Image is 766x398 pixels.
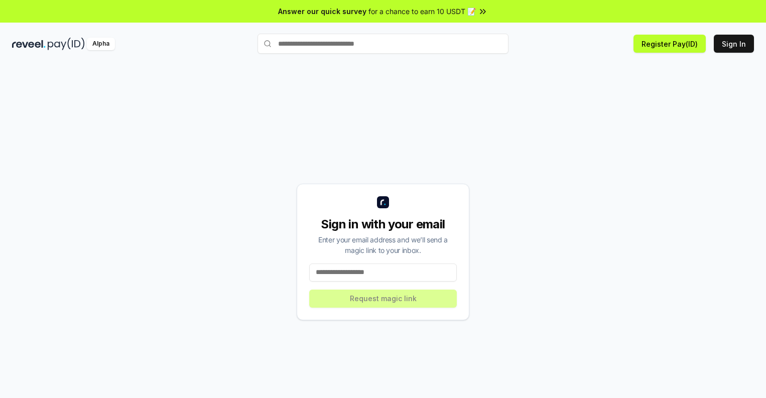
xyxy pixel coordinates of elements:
span: for a chance to earn 10 USDT 📝 [368,6,476,17]
div: Alpha [87,38,115,50]
img: reveel_dark [12,38,46,50]
div: Enter your email address and we’ll send a magic link to your inbox. [309,234,457,255]
button: Sign In [714,35,754,53]
div: Sign in with your email [309,216,457,232]
img: pay_id [48,38,85,50]
img: logo_small [377,196,389,208]
button: Register Pay(ID) [633,35,706,53]
span: Answer our quick survey [278,6,366,17]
